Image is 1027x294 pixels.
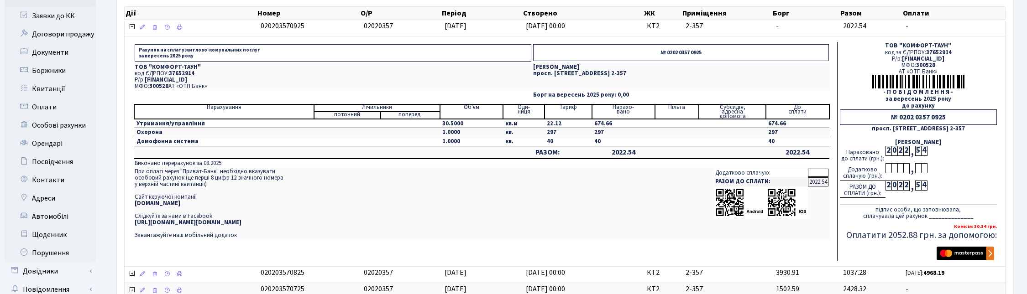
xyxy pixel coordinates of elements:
div: - П О В І Д О М Л Е Н Н Я - [840,89,997,95]
div: 2 [897,181,903,191]
span: 37652914 [926,48,952,57]
div: 4 [921,181,927,191]
span: 02020357 [364,284,393,294]
div: за вересень 2025 року [840,96,997,102]
span: 020203570825 [261,268,304,278]
td: РАЗОМ: [503,146,592,159]
b: [URL][DOMAIN_NAME][DOMAIN_NAME] [135,218,241,227]
p: № 0202 0357 0925 [533,44,828,61]
div: 0 [891,146,897,156]
td: 297 [592,128,655,137]
td: кв.м [503,119,545,128]
th: Борг [772,7,839,20]
span: 1037.28 [843,268,866,278]
div: № 0202 0357 0925 [840,109,997,125]
th: О/Р [360,7,441,20]
p: Р/р: [135,77,531,83]
div: Додатково сплачую (грн.): [840,163,886,181]
b: Комісія: 30.34 грн. [954,223,997,230]
span: [DATE] 00:00 [526,21,565,31]
td: 2022.54 [766,146,829,159]
td: поперед. [381,112,440,119]
p: Рахунок на сплату житлово-комунальних послуг за вересень 2025 року [135,44,531,62]
a: Квитанції [5,80,96,98]
div: Р/р: [840,56,997,62]
a: Документи [5,43,96,62]
div: 4 [921,146,927,156]
span: [FINANCIAL_ID] [145,76,187,84]
p: [PERSON_NAME] [533,64,828,70]
td: 22.12 [545,119,592,128]
td: кв. [503,128,545,137]
span: 1502.59 [776,284,799,294]
a: Автомобілі [5,207,96,226]
a: Оплати [5,98,96,116]
td: 674.66 [592,119,655,128]
td: 297 [545,128,592,137]
div: АТ «ОТП Банк» [840,68,997,75]
td: Субсидія, адресна допомога [699,104,766,119]
h5: Оплатити 2052.88 грн. за допомогою: [840,230,997,241]
td: 40 [592,137,655,146]
td: РАЗОМ ДО СПЛАТИ: [714,177,807,186]
div: , [909,163,915,174]
span: [FINANCIAL_ID] [902,55,944,63]
div: РАЗОМ ДО СПЛАТИ (грн.): [840,181,886,198]
td: 1.0000 [440,128,503,137]
p: код ЄДРПОУ: [135,71,531,77]
th: Дії [125,7,257,20]
span: 020203570925 [261,21,304,31]
span: - [906,21,1001,31]
span: - [776,21,779,31]
td: 674.66 [766,119,829,128]
a: Контакти [5,171,96,189]
div: ТОВ "КОМФОРТ-ТАУН" [840,42,997,49]
td: Пільга [655,104,699,119]
div: підпис особи, що заповнювала, сплачувала цей рахунок ______________ [840,205,997,219]
span: 300528 [149,82,168,90]
th: Період [441,7,522,20]
div: просп. [STREET_ADDRESS] 2-357 [840,125,997,132]
div: 2 [886,181,891,191]
td: поточний [314,112,380,119]
span: КТ2 [647,21,678,31]
td: 1.0000 [440,137,503,146]
span: 2428.32 [843,284,866,294]
p: Борг на вересень 2025 року: 0,00 [533,92,828,98]
a: Адреси [5,189,96,207]
td: Домофонна система [134,137,314,146]
div: , [909,181,915,191]
b: [DOMAIN_NAME] [135,199,180,207]
td: При оплаті через "Приват-Банк" необхідно вказувати особовий рахунок (це перші 8 цифр 12-значного ... [134,167,526,239]
span: 2-357 [686,21,769,31]
div: Нараховано до сплати (грн.): [840,146,886,163]
td: 2022.54 [808,177,828,186]
span: [DATE] [445,268,466,278]
td: Виконано перерахунок за 08.2025 [134,159,830,167]
p: ТОВ "КОМФОРТ-ТАУН" [135,64,531,70]
a: Заявки до КК [5,7,96,25]
td: Нарахо- вано [592,104,655,119]
td: 40 [766,137,829,146]
b: 4968.19 [923,269,944,277]
div: до рахунку [840,103,997,109]
div: МФО: [840,62,997,68]
span: 2-357 [686,268,769,278]
td: Лічильники [314,104,440,112]
div: 2 [903,181,909,191]
span: 300528 [916,61,935,69]
span: 3930.91 [776,268,799,278]
p: просп. [STREET_ADDRESS] 2-357 [533,71,828,77]
div: код за ЄДРПОУ: [840,49,997,56]
a: Орендарі [5,134,96,153]
span: 2022.54 [843,21,866,31]
span: 02020357 [364,268,393,278]
span: КТ2 [647,268,678,278]
small: [DATE]: [906,269,944,277]
a: Особові рахунки [5,116,96,134]
a: Порушення [5,244,96,262]
div: [PERSON_NAME] [840,139,997,145]
a: Щоденник [5,226,96,244]
span: [DATE] 00:00 [526,284,565,294]
td: 297 [766,128,829,137]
